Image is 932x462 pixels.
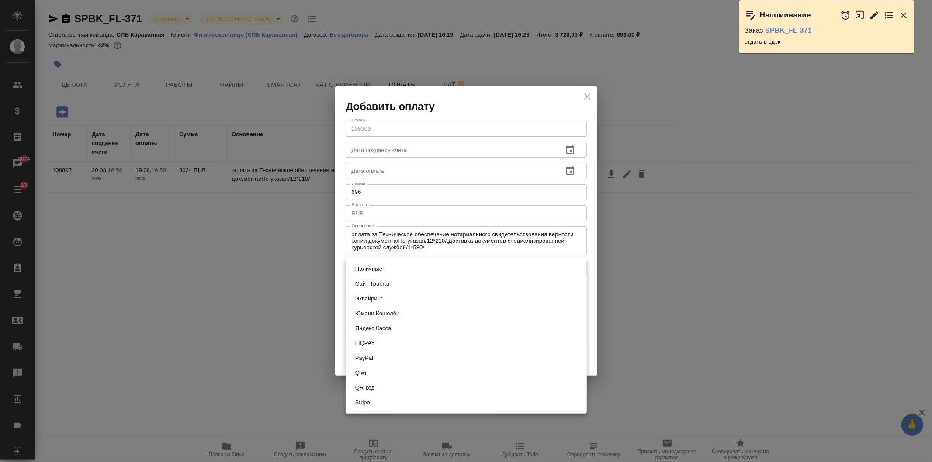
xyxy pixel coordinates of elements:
button: Сайт Трактат [353,279,393,289]
p: отдать в сдэк [745,38,909,46]
p: Напоминание [760,11,811,20]
button: Stripe [353,398,373,407]
button: Qiwi [353,368,369,378]
button: PayPal [353,353,376,363]
button: QR-код [353,383,377,393]
button: Редактировать [869,10,880,21]
button: Юмани.Кошелёк [353,309,402,318]
button: Перейти в todo [884,10,894,21]
button: Яндекс.Касса [353,324,394,333]
button: Открыть в новой вкладке [855,6,865,24]
button: LIQPAY [353,338,378,348]
button: Наличные [353,264,385,274]
button: Эквайринг [353,294,385,303]
button: Отложить [840,10,851,21]
p: Заказ — [745,26,909,35]
button: Закрыть [898,10,909,21]
a: SPBK_FL-371 [765,27,812,34]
